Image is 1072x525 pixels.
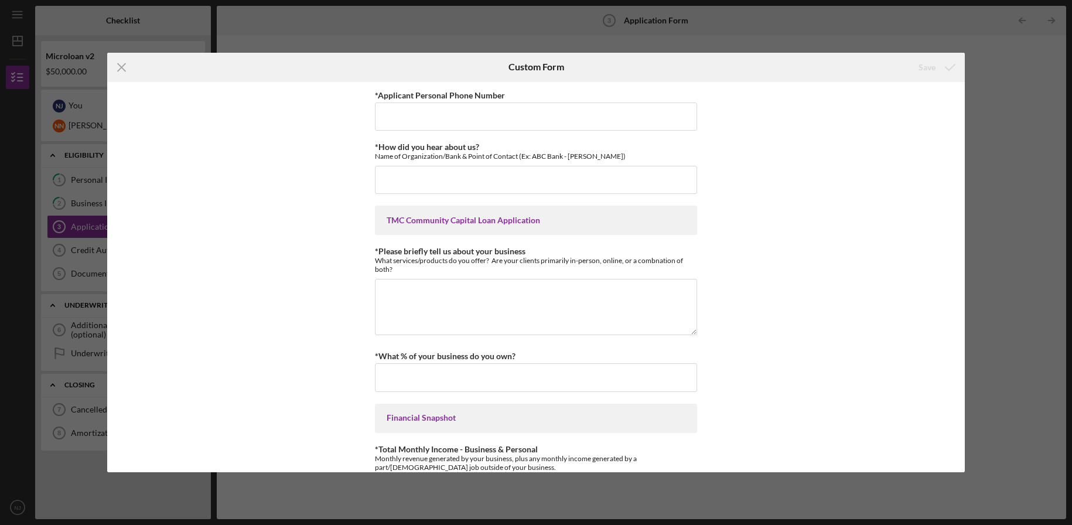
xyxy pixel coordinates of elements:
[375,454,697,472] div: Monthly revenue generated by your business, plus any monthly income generated by a part/[DEMOGRAP...
[375,351,515,361] label: *What % of your business do you own?
[387,216,685,225] div: TMC Community Capital Loan Application
[907,56,965,79] button: Save
[375,246,525,256] label: *Please briefly tell us about your business
[387,413,685,422] div: Financial Snapshot
[375,90,505,100] label: *Applicant Personal Phone Number
[508,62,564,72] h6: Custom Form
[375,444,538,454] label: *Total Monthly Income - Business & Personal
[375,142,479,152] label: *How did you hear about us?
[375,152,697,161] div: Name of Organization/Bank & Point of Contact (Ex: ABC Bank - [PERSON_NAME])
[919,56,936,79] div: Save
[375,256,697,274] div: What services/products do you offer? Are your clients primarily in-person, online, or a combnatio...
